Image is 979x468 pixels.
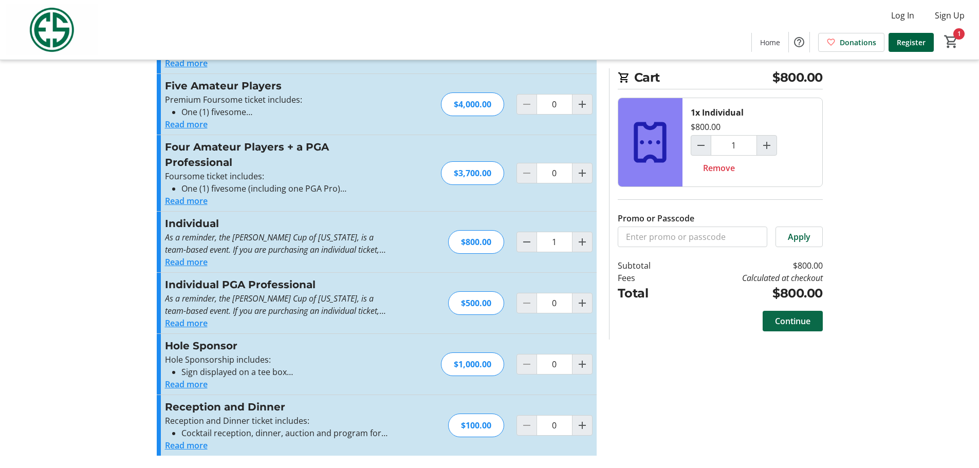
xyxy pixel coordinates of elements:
[840,37,876,48] span: Donations
[572,163,592,183] button: Increment by one
[677,284,822,303] td: $800.00
[165,232,385,268] em: As a reminder, the [PERSON_NAME] Cup of [US_STATE], is a team-based event. If you are purchasing ...
[537,354,572,375] input: Hole Sponsor Quantity
[757,136,777,155] button: Increment by one
[165,353,390,366] p: Hole Sponsorship includes:
[165,57,208,69] button: Read more
[711,135,757,156] input: Individual Quantity
[618,259,677,272] td: Subtotal
[165,293,385,329] em: As a reminder, the [PERSON_NAME] Cup of [US_STATE], is a team-based event. If you are purchasing ...
[691,121,721,133] div: $800.00
[572,95,592,114] button: Increment by one
[165,415,390,427] p: Reception and Dinner ticket includes:
[775,315,810,327] span: Continue
[165,378,208,390] button: Read more
[891,9,914,22] span: Log In
[537,415,572,436] input: Reception and Dinner Quantity
[889,33,934,52] a: Register
[572,354,592,374] button: Increment by one
[618,284,677,303] td: Total
[691,136,711,155] button: Decrement by one
[165,256,208,268] button: Read more
[165,195,208,207] button: Read more
[618,212,694,224] label: Promo or Passcode
[448,230,504,254] div: $800.00
[165,170,390,182] p: Foursome ticket includes:
[537,232,572,252] input: Individual Quantity
[618,272,677,284] td: Fees
[897,37,926,48] span: Register
[537,293,572,313] input: Individual PGA Professional Quantity
[927,7,973,24] button: Sign Up
[165,399,390,415] h3: Reception and Dinner
[165,338,390,353] h3: Hole Sponsor
[788,231,810,243] span: Apply
[703,162,735,174] span: Remove
[165,139,390,170] h3: Four Amateur Players + a PGA Professional
[448,291,504,315] div: $500.00
[441,161,504,185] div: $3,700.00
[691,106,744,119] div: 1x Individual
[618,68,823,89] h2: Cart
[537,163,572,183] input: Four Amateur Players + a PGA Professional Quantity
[818,33,884,52] a: Donations
[165,439,208,452] button: Read more
[181,366,390,378] li: Sign displayed on a tee box
[448,414,504,437] div: $100.00
[883,7,922,24] button: Log In
[760,37,780,48] span: Home
[181,182,390,195] li: One (1) fivesome (including one PGA Pro)
[752,33,788,52] a: Home
[572,416,592,435] button: Increment by one
[763,311,823,331] button: Continue
[181,106,390,118] li: One (1) fivesome
[165,93,390,106] p: Premium Foursome ticket includes:
[441,352,504,376] div: $1,000.00
[165,118,208,130] button: Read more
[572,293,592,313] button: Increment by one
[181,427,390,439] li: Cocktail reception, dinner, auction and program for one (1)
[517,232,537,252] button: Decrement by one
[775,227,823,247] button: Apply
[165,277,390,292] h3: Individual PGA Professional
[618,227,767,247] input: Enter promo or passcode
[441,92,504,116] div: $4,000.00
[165,216,390,231] h3: Individual
[165,317,208,329] button: Read more
[789,32,809,52] button: Help
[537,94,572,115] input: Five Amateur Players Quantity
[942,32,960,51] button: Cart
[772,68,823,87] span: $800.00
[165,78,390,93] h3: Five Amateur Players
[691,158,747,178] button: Remove
[677,259,822,272] td: $800.00
[572,232,592,252] button: Increment by one
[6,4,98,55] img: Evans Scholars Foundation's Logo
[935,9,965,22] span: Sign Up
[677,272,822,284] td: Calculated at checkout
